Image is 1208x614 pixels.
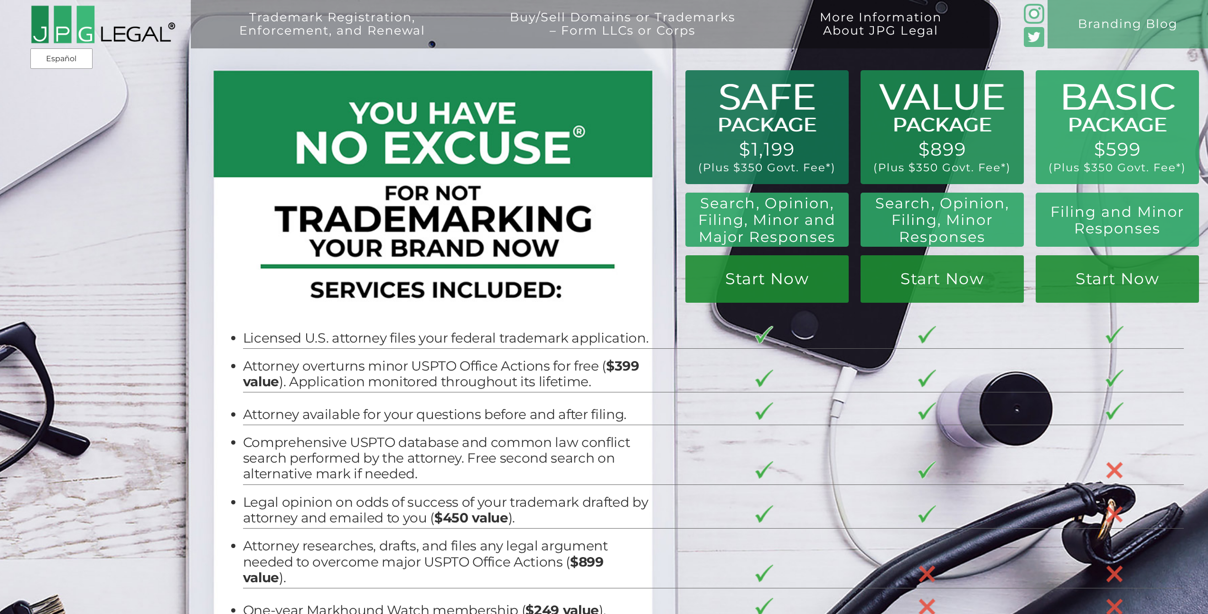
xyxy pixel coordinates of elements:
h2: Search, Opinion, Filing, Minor and Major Responses [693,195,842,246]
h2: Filing and Minor Responses [1046,204,1189,237]
a: Español [33,50,90,67]
img: checkmark-border-3.png [918,505,936,523]
li: Legal opinion on odds of success of your trademark drafted by attorney and emailed to you ( ). [243,494,650,526]
img: checkmark-border-3.png [755,461,773,479]
img: X-30-3.png [1105,461,1124,479]
img: checkmark-border-3.png [755,370,773,387]
li: Attorney available for your questions before and after filing. [243,407,650,422]
a: Start Now [685,255,849,303]
img: checkmark-border-3.png [918,402,936,420]
img: checkmark-border-3.png [918,370,936,387]
li: Attorney overturns minor USPTO Office Actions for free ( ). Application monitored throughout its ... [243,358,650,390]
a: Start Now [1036,255,1199,303]
img: checkmark-border-3.png [1105,370,1124,387]
b: $399 value [243,358,639,390]
img: Twitter_Social_Icon_Rounded_Square_Color-mid-green3-90.png [1024,27,1044,47]
li: Comprehensive USPTO database and common law conflict search performed by the attorney. Free secon... [243,435,650,482]
li: Licensed U.S. attorney files your federal trademark application. [243,330,650,346]
b: $450 value [434,510,508,526]
img: checkmark-border-3.png [755,402,773,420]
img: X-30-3.png [1105,505,1124,523]
img: 2016-logo-black-letters-3-r.png [30,5,175,44]
a: Start Now [861,255,1024,303]
b: $899 value [243,554,604,586]
img: checkmark-border-3.png [755,505,773,523]
li: Attorney researches, drafts, and files any legal argument needed to overcome major USPTO Office A... [243,538,650,585]
img: X-30-3.png [918,565,936,583]
a: Trademark Registration,Enforcement, and Renewal [203,10,462,59]
img: checkmark-border-3.png [1105,326,1124,344]
img: glyph-logo_May2016-green3-90.png [1024,4,1044,24]
img: checkmark-border-3.png [1105,402,1124,420]
img: X-30-3.png [1105,565,1124,583]
img: checkmark-border-3.png [755,565,773,582]
h2: Search, Opinion, Filing, Minor Responses [871,195,1014,246]
img: checkmark-border-3.png [918,461,936,479]
img: checkmark-border-3.png [755,326,773,344]
img: checkmark-border-3.png [918,326,936,344]
a: More InformationAbout JPG Legal [784,10,978,59]
a: Buy/Sell Domains or Trademarks– Form LLCs or Corps [474,10,772,59]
